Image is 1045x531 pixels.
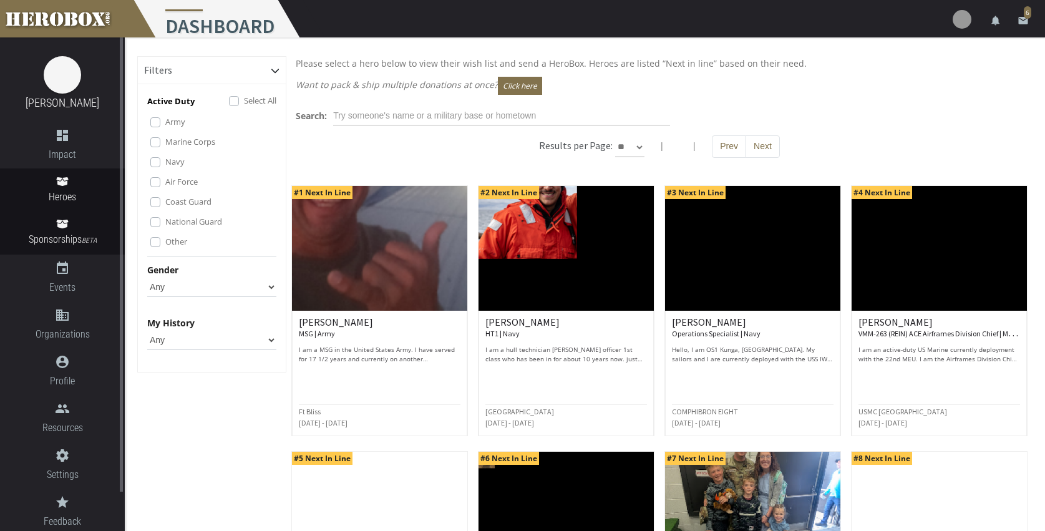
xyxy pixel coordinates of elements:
[299,345,460,364] p: I am a MSG in the United States Army. I have served for 17 1/2 years and currently on another dep...
[539,139,613,152] h6: Results per Page:
[953,10,971,29] img: user-image
[292,452,352,465] span: #5 Next In Line
[165,175,198,188] label: Air Force
[1018,15,1029,26] i: email
[82,236,97,245] small: BETA
[479,186,539,199] span: #2 Next In Line
[485,329,520,338] small: HT1 | Navy
[299,329,335,338] small: MSG | Army
[147,94,195,109] p: Active Duty
[852,452,912,465] span: #8 Next In Line
[858,326,1044,339] small: VMM-263 (REIN) ACE Airframes Division Chief | Marine Corps
[858,407,947,416] small: USMC [GEOGRAPHIC_DATA]
[299,407,321,416] small: Ft Bliss
[299,317,460,339] h6: [PERSON_NAME]
[165,195,211,208] label: Coast Guard
[692,140,697,152] span: |
[292,186,352,199] span: #1 Next In Line
[147,316,195,330] label: My History
[165,235,187,248] label: Other
[672,407,738,416] small: COMPHIBRON EIGHT
[44,56,81,94] img: image
[672,345,834,364] p: Hello, I am OS1 Kunga, [GEOGRAPHIC_DATA]. My sailors and I are currently deployed with the USS IW...
[333,106,670,126] input: Try someone's name or a military base or hometown
[852,186,912,199] span: #4 Next In Line
[485,418,534,427] small: [DATE] - [DATE]
[26,96,99,109] a: [PERSON_NAME]
[478,185,654,436] a: #2 Next In Line [PERSON_NAME] HT1 | Navy I am a hull technician [PERSON_NAME] officer 1st class w...
[672,418,721,427] small: [DATE] - [DATE]
[858,317,1020,339] h6: [PERSON_NAME]
[851,185,1028,436] a: #4 Next In Line [PERSON_NAME] VMM-263 (REIN) ACE Airframes Division Chief | Marine Corps I am an ...
[244,94,276,107] label: Select All
[485,407,554,416] small: [GEOGRAPHIC_DATA]
[858,345,1020,364] p: I am an active-duty US Marine currently deployment with the 22nd MEU. I am the Airframes Division...
[659,140,664,152] span: |
[990,15,1001,26] i: notifications
[746,135,780,158] button: Next
[144,65,172,76] h6: Filters
[665,452,726,465] span: #7 Next In Line
[672,329,761,338] small: Operations Specialist | Navy
[165,135,215,149] label: Marine Corps
[296,56,1023,71] p: Please select a hero below to view their wish list and send a HeroBox. Heroes are listed “Next in...
[296,109,327,123] label: Search:
[165,115,185,129] label: Army
[485,317,647,339] h6: [PERSON_NAME]
[712,135,746,158] button: Prev
[858,418,907,427] small: [DATE] - [DATE]
[299,418,348,427] small: [DATE] - [DATE]
[296,77,1023,95] p: Want to pack & ship multiple donations at once?
[165,155,185,168] label: Navy
[165,215,222,228] label: National Guard
[485,345,647,364] p: I am a hull technician [PERSON_NAME] officer 1st class who has been in for about 10 years now. ju...
[479,452,539,465] span: #6 Next In Line
[665,186,726,199] span: #3 Next In Line
[1024,6,1031,19] span: 6
[498,77,542,95] button: Click here
[664,185,841,436] a: #3 Next In Line [PERSON_NAME] Operations Specialist | Navy Hello, I am OS1 Kunga, [GEOGRAPHIC_DAT...
[291,185,468,436] a: #1 Next In Line [PERSON_NAME] MSG | Army I am a MSG in the United States Army. I have served for ...
[147,263,178,277] label: Gender
[672,317,834,339] h6: [PERSON_NAME]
